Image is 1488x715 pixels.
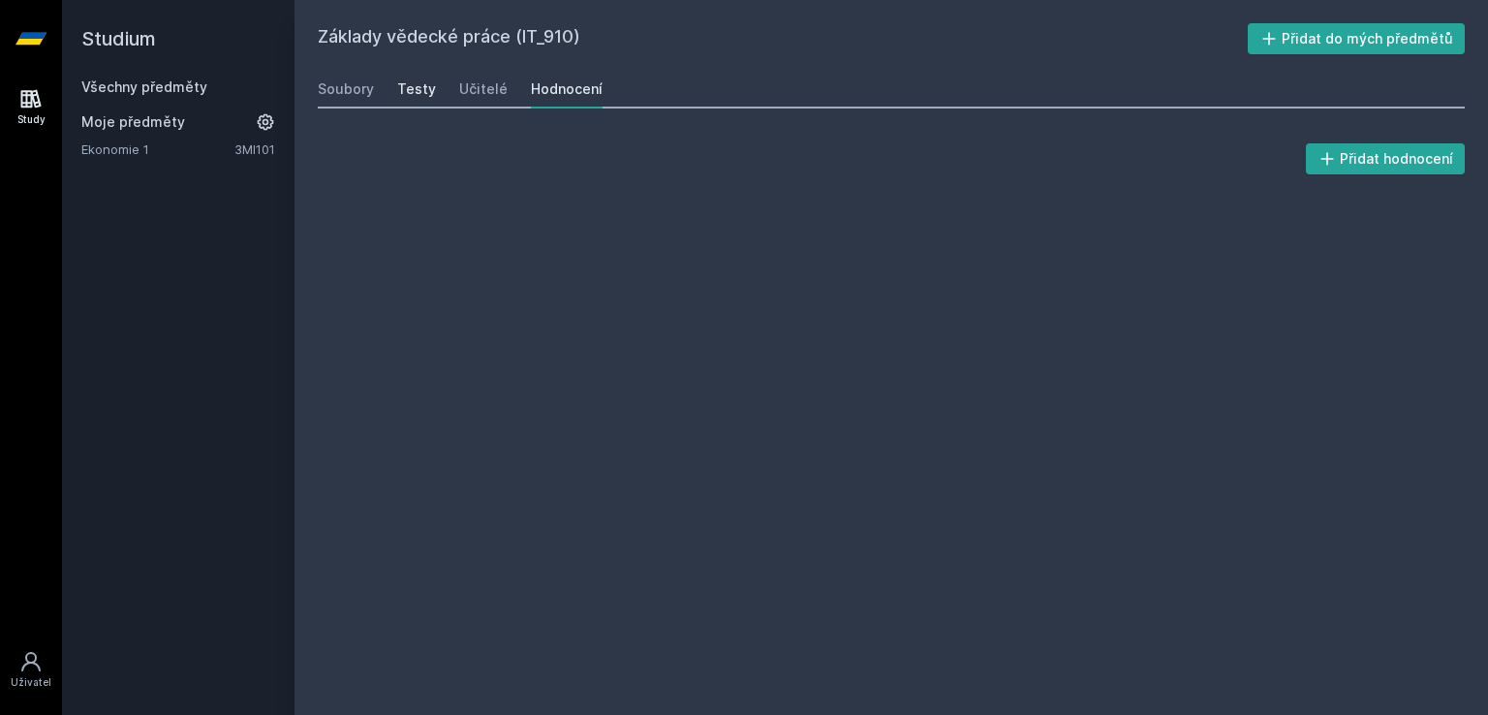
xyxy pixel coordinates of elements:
[397,79,436,99] div: Testy
[1248,23,1466,54] button: Přidat do mých předmětů
[397,70,436,109] a: Testy
[318,79,374,99] div: Soubory
[531,70,603,109] a: Hodnocení
[318,70,374,109] a: Soubory
[318,23,1248,54] h2: Základy vědecké práce (IT_910)
[234,141,275,157] a: 3MI101
[81,112,185,132] span: Moje předměty
[81,78,207,95] a: Všechny předměty
[1306,143,1466,174] button: Přidat hodnocení
[11,675,51,690] div: Uživatel
[4,640,58,699] a: Uživatel
[459,79,508,99] div: Učitelé
[531,79,603,99] div: Hodnocení
[17,112,46,127] div: Study
[4,78,58,137] a: Study
[459,70,508,109] a: Učitelé
[81,140,234,159] a: Ekonomie 1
